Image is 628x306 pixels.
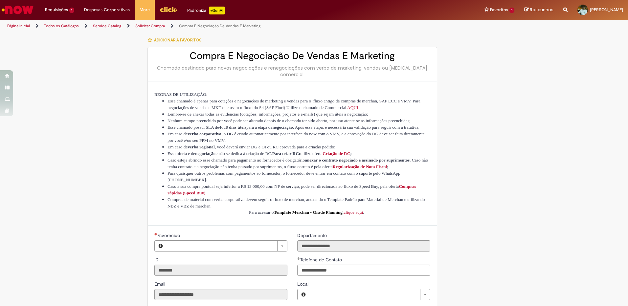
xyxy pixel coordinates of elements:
a: Solicitar Compra [135,23,165,29]
span: Caso a sua compra pontual seja inferior a R$ 13.000,00 com NF de serviço, pode ser direcionada ao... [168,184,399,189]
a: clique aqui [344,210,363,215]
span: anexar o contrato negociado e assinado por suprimentos [305,158,410,163]
span: 8 dias úteis [226,125,246,130]
span: Rascunhos [530,7,553,13]
span: Caso esteja abrindo esse chamado para pagamento ao fornecedor é obrigatório [168,158,305,163]
span: Despesas Corporativas [84,7,130,13]
h2: Compra E Negociação De Vendas E Marketing [154,51,430,61]
img: click_logo_yellow_360x200.png [160,5,177,14]
span: para o fluxo antigo de compras de merchan, SAP ECC e VMV. Para negociações de vendas e MKT que us... [168,98,420,110]
span: Essa oferta é de [168,151,195,156]
span: Em caso de [168,144,188,149]
button: Local, Visualizar este registro [298,289,309,300]
span: verba corporativa [188,131,221,136]
span: e não se dedica à criação de RC. [215,151,272,156]
a: Rascunhos [524,7,553,13]
span: Esse chamado é apenas para [168,98,217,103]
label: Somente leitura - Departamento [297,232,328,239]
button: Adicionar a Favoritos [147,33,205,47]
span: Regularização de Nota Fiscal [333,164,387,169]
span: Necessários [154,233,157,235]
span: REGRAS DE UTILIZA [154,92,197,97]
span: O: [203,92,207,97]
img: ServiceNow [1,3,34,16]
span: ; [350,151,351,156]
span: More [140,7,150,13]
span: . Após essa etapa, é necessária sua validação para seguir com a tratativa; [293,125,420,130]
a: Página inicial [7,23,30,29]
span: , você deverá enviar DG e OI ou RC aprovada para a criação pedido; [215,144,335,149]
label: Somente leitura - Email [154,281,167,287]
span: ; [206,190,207,195]
a: Compra E Negociação De Vendas E Marketing [179,23,260,29]
span: Adicionar a Favoritos [154,37,201,43]
ul: Trilhas de página [5,20,414,32]
span: Telefone de Contato [300,257,343,263]
span: Necessários - Favorecido [157,232,181,238]
a: Todos os Catálogos [44,23,79,29]
span: 1 [509,8,514,13]
a: Service Catalog [93,23,121,29]
button: Favorecido, Visualizar este registro [155,241,167,251]
input: ID [154,265,287,276]
div: Padroniza [187,7,225,14]
a: Limpar campo Favorecido [167,241,287,251]
span: Em caso de [168,131,188,136]
a: Criação de RC [323,150,350,156]
span: Para quaisquer outros problemas com pagamentos ao fornecedor, o fornecedor deve entrar em contato... [168,171,400,182]
span: ; [387,164,388,169]
span: verba regional [188,144,214,149]
span: 1 [69,8,74,13]
span: Lembre-se de anexar todas as evidências (cotações, informações, projetos e e-mails) que sejam úte... [168,112,368,117]
input: Departamento [297,240,430,251]
a: Limpar campo Local [309,289,430,300]
span: negociação [195,151,215,156]
span: negociação [272,125,293,130]
input: Email [154,289,287,300]
span: utilize oferta [300,151,323,156]
div: Chamado destinado para novas negociações e renegociações com verba de marketing, vendas ou [MEDIC... [154,65,430,78]
span: Favoritos [490,7,508,13]
span: cotações e negociações de marketing e vendas [218,98,299,103]
span: [PERSON_NAME] [590,7,623,12]
span: Esse chamado possui SLA de [168,125,219,130]
span: Compras de material com verba corporativa devem seguir o fluxo de merchan, anexando o Template Pa... [168,197,425,208]
span: Template Merchan - Grade Planning [274,210,343,215]
span: Obrigatório Preenchido [297,257,300,260]
a: Compras rápidas (Speed Buy) [168,183,416,196]
span: Somente leitura - Departamento [297,232,328,238]
span: , [343,210,344,215]
span: para a etapa de [246,125,273,130]
span: Requisições [45,7,68,13]
span: ÇÃ [197,92,203,97]
span: Local [297,281,310,287]
span: Para acessar o [249,210,274,215]
span: Nenhum campo preenchido por você pode ser alterado depois de o chamado ter sido aberto, por isso ... [168,118,411,123]
span: ou [221,125,226,130]
span: Para criar RC: [272,151,301,156]
span: . [363,210,364,215]
span: Somente leitura - Email [154,281,167,287]
label: Somente leitura - ID [154,256,160,263]
a: AQUI [347,104,358,110]
span: , o DG é criado automaticamente por interface do now com o VMV, e a aprovação do DG deve ser feit... [168,131,425,143]
a: Regularização de Nota Fiscal [333,164,387,169]
span: 4 [219,125,221,130]
input: Telefone de Contato [297,265,430,276]
p: +GenAi [209,7,225,14]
